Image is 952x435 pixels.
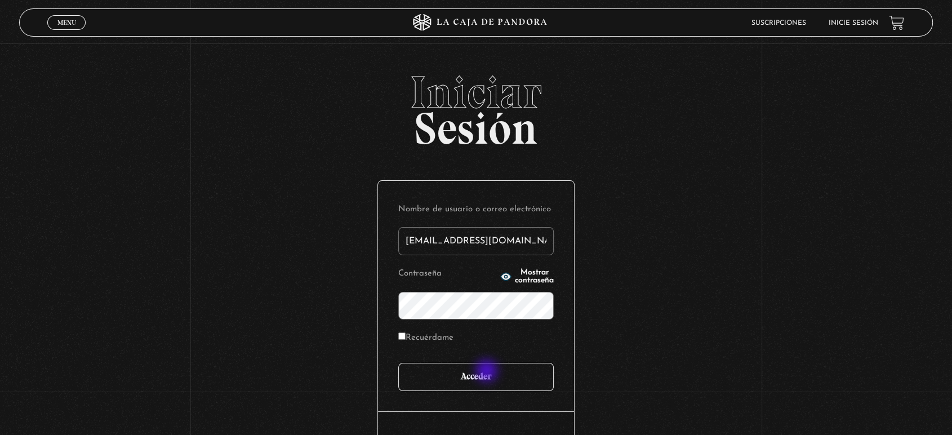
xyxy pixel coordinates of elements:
input: Recuérdame [398,332,406,340]
a: View your shopping cart [889,15,904,30]
label: Nombre de usuario o correo electrónico [398,201,554,219]
a: Suscripciones [751,20,806,26]
label: Recuérdame [398,330,453,347]
button: Mostrar contraseña [500,269,554,285]
span: Mostrar contraseña [515,269,554,285]
span: Cerrar [54,29,80,37]
span: Iniciar [19,70,933,115]
h2: Sesión [19,70,933,142]
label: Contraseña [398,265,497,283]
a: Inicie sesión [828,20,878,26]
span: Menu [57,19,76,26]
input: Acceder [398,363,554,391]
